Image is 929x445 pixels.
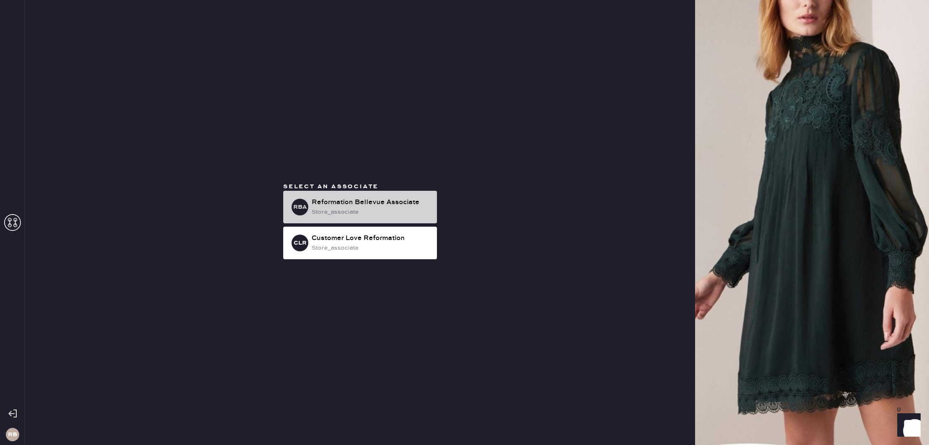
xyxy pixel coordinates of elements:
h3: RBA [293,204,307,210]
div: store_associate [312,243,430,253]
h3: RB [8,432,17,437]
div: Customer Love Reformation [312,233,430,243]
div: store_associate [312,207,430,217]
iframe: Front Chat [889,407,925,443]
div: Reformation Bellevue Associate [312,197,430,207]
span: Select an associate [283,183,378,190]
h3: CLR [294,240,307,246]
